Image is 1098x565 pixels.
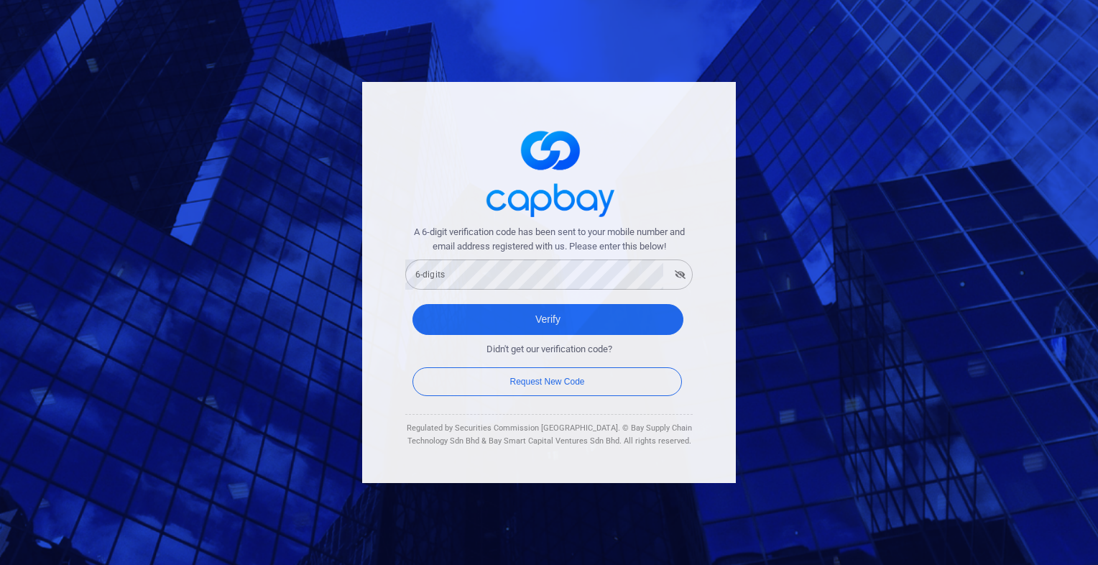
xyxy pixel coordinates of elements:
[412,304,683,335] button: Verify
[486,342,612,357] span: Didn't get our verification code?
[412,367,682,396] button: Request New Code
[477,118,621,225] img: logo
[405,422,693,447] div: Regulated by Securities Commission [GEOGRAPHIC_DATA]. © Bay Supply Chain Technology Sdn Bhd & Bay...
[405,225,693,255] span: A 6-digit verification code has been sent to your mobile number and email address registered with...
